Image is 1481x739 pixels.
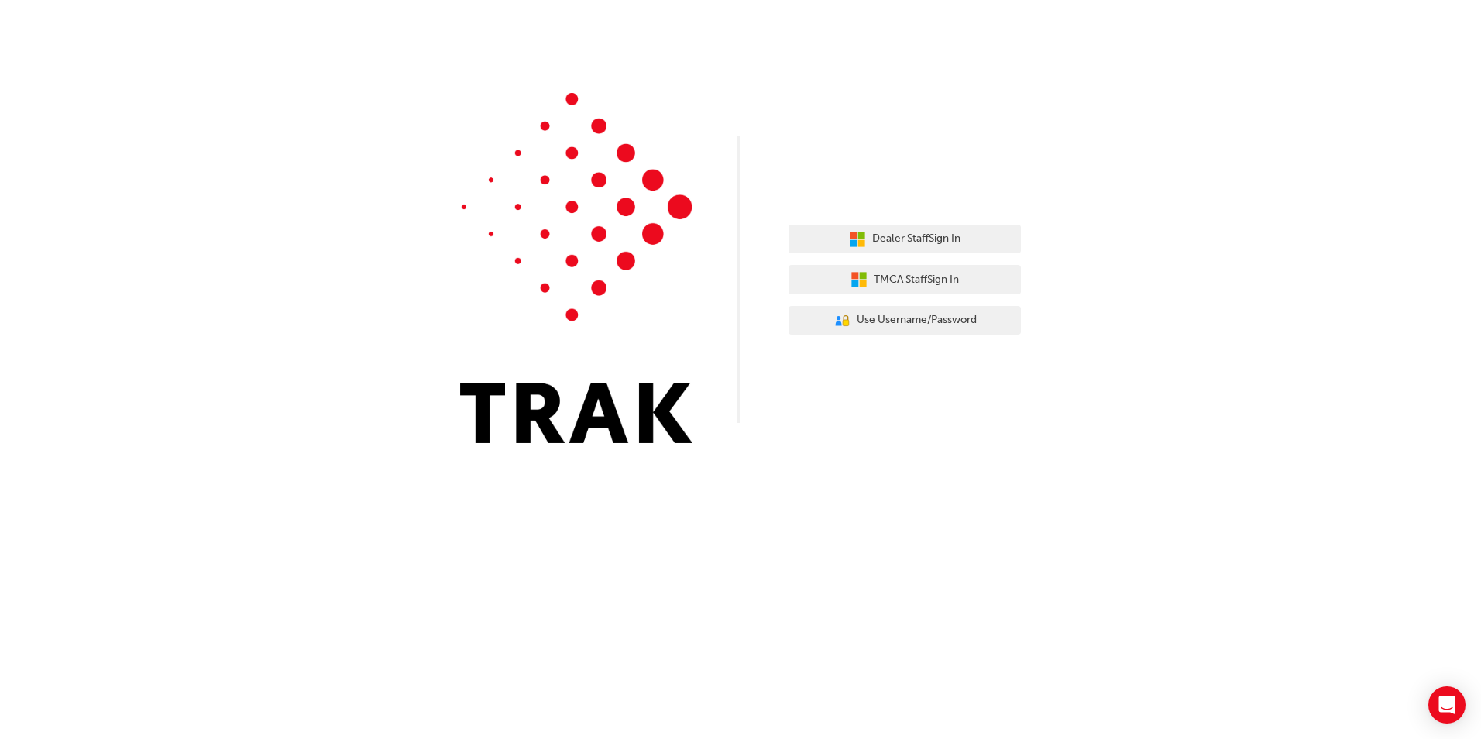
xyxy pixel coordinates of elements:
button: Use Username/Password [789,306,1021,335]
span: TMCA Staff Sign In [874,271,959,289]
button: TMCA StaffSign In [789,265,1021,294]
button: Dealer StaffSign In [789,225,1021,254]
img: Trak [460,93,692,443]
div: Open Intercom Messenger [1428,686,1466,724]
span: Use Username/Password [857,311,977,329]
span: Dealer Staff Sign In [872,230,960,248]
